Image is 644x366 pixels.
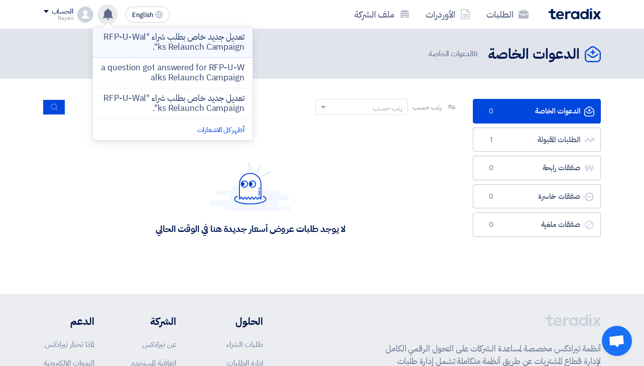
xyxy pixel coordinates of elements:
[485,163,497,173] span: 0
[473,99,601,124] a: الدعوات الخاصة0
[65,100,206,115] input: ابحث بعنوان أو رقم الطلب
[45,339,94,350] a: لماذا تختار تيرادكس
[44,16,73,21] div: Rayan
[473,184,601,209] a: صفقات خاسرة0
[485,135,497,145] span: 1
[132,12,153,19] span: English
[429,48,480,60] span: الدعوات الخاصة
[197,125,244,135] a: أظهر كل الاشعارات
[77,7,93,23] img: profile_test.png
[125,7,170,23] button: English
[44,314,94,329] li: الدعم
[142,339,176,350] a: عن تيرادكس
[156,223,345,234] div: لا يوجد طلبات عروض أسعار جديدة هنا في الوقت الحالي
[549,8,601,20] img: Teradix logo
[210,162,291,211] img: Hello
[52,8,73,16] div: الحساب
[478,3,537,26] a: الطلبات
[101,93,244,113] p: تعديل جديد خاص بطلب شراء "RFP-U-Walks Relaunch Campaign".
[473,48,478,59] span: 0
[226,339,263,350] a: طلبات الشراء
[602,326,632,356] div: Open chat
[373,103,402,113] div: رتب حسب
[346,3,418,26] a: ملف الشركة
[473,128,601,152] a: الطلبات المقبولة1
[206,314,263,329] li: الحلول
[485,106,497,116] span: 0
[485,220,497,230] span: 0
[101,63,244,83] p: a question got answered for RFP-U-Walks Relaunch Campaign
[473,156,601,180] a: صفقات رابحة0
[418,3,478,26] a: الأوردرات
[488,45,580,64] h2: الدعوات الخاصة
[473,212,601,237] a: صفقات ملغية0
[485,192,497,202] span: 0
[124,314,176,329] li: الشركة
[101,32,244,52] p: تعديل جديد خاص بطلب شراء "RFP-U-Walks Relaunch Campaign".
[413,102,441,112] span: رتب حسب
